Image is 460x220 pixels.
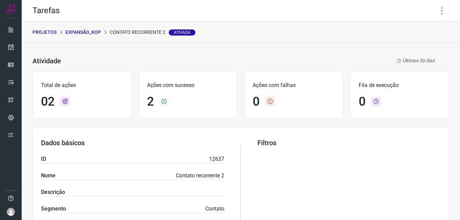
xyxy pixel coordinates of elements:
[33,57,61,65] h3: Atividade
[205,205,224,213] p: Contato
[359,81,441,89] p: Fila de execução
[41,155,46,163] label: ID
[33,29,57,36] p: PROJETOS
[7,208,15,216] img: avatar-user-boy.jpg
[397,57,435,64] p: Últimos 30 dias
[253,81,335,89] p: Ações com falhas
[41,188,65,196] label: Descrição
[41,205,66,213] label: Segmento
[41,139,224,147] h3: Dados básicos
[65,29,101,36] p: Expansão_Kop
[169,29,195,36] span: Ativada
[209,155,224,163] p: 12637
[359,94,365,109] h1: 0
[41,81,123,89] p: Total de ações
[176,172,224,180] p: Contato recorrente 2
[110,29,195,36] p: Contato recorrente 2
[257,139,441,147] h3: Filtros
[33,6,60,16] h2: Tarefas
[41,94,55,109] h1: 02
[147,94,154,109] h1: 2
[147,81,229,89] p: Ações com sucesso
[41,172,56,180] label: Nome
[6,4,16,14] img: Logo
[253,94,259,109] h1: 0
